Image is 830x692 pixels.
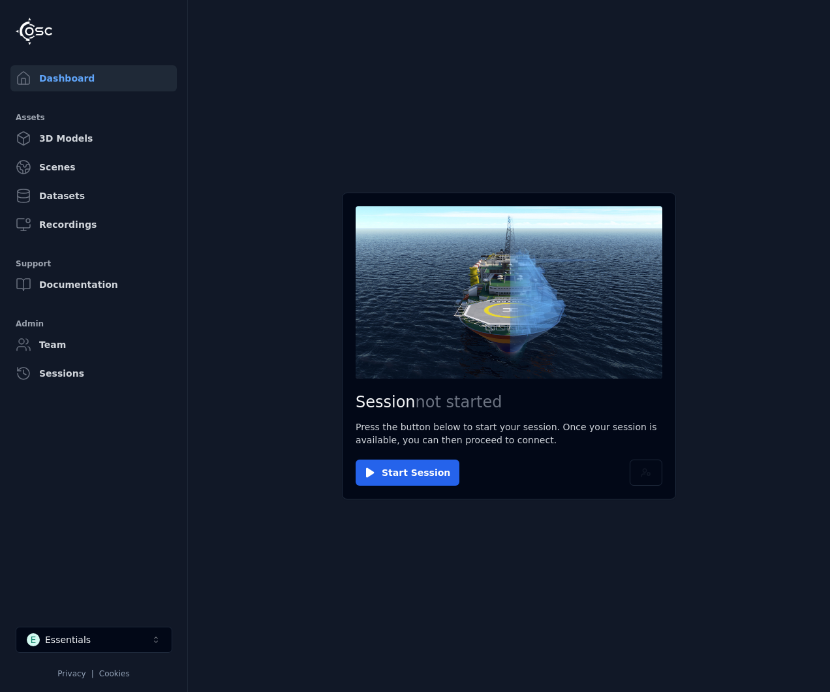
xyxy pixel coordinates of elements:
div: E [27,633,40,646]
div: Essentials [45,633,91,646]
span: | [91,669,94,678]
a: Datasets [10,183,177,209]
h2: Session [356,392,662,413]
a: Sessions [10,360,177,386]
a: Team [10,332,177,358]
span: not started [416,393,502,411]
div: Support [16,256,172,272]
a: Dashboard [10,65,177,91]
a: Scenes [10,154,177,180]
button: Select a workspace [16,627,172,653]
div: Admin [16,316,172,332]
button: Start Session [356,460,459,486]
a: Privacy [57,669,85,678]
a: 3D Models [10,125,177,151]
a: Cookies [99,669,130,678]
img: Logo [16,18,52,45]
p: Press the button below to start your session. Once your session is available, you can then procee... [356,420,662,447]
div: Assets [16,110,172,125]
a: Documentation [10,272,177,298]
a: Recordings [10,212,177,238]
